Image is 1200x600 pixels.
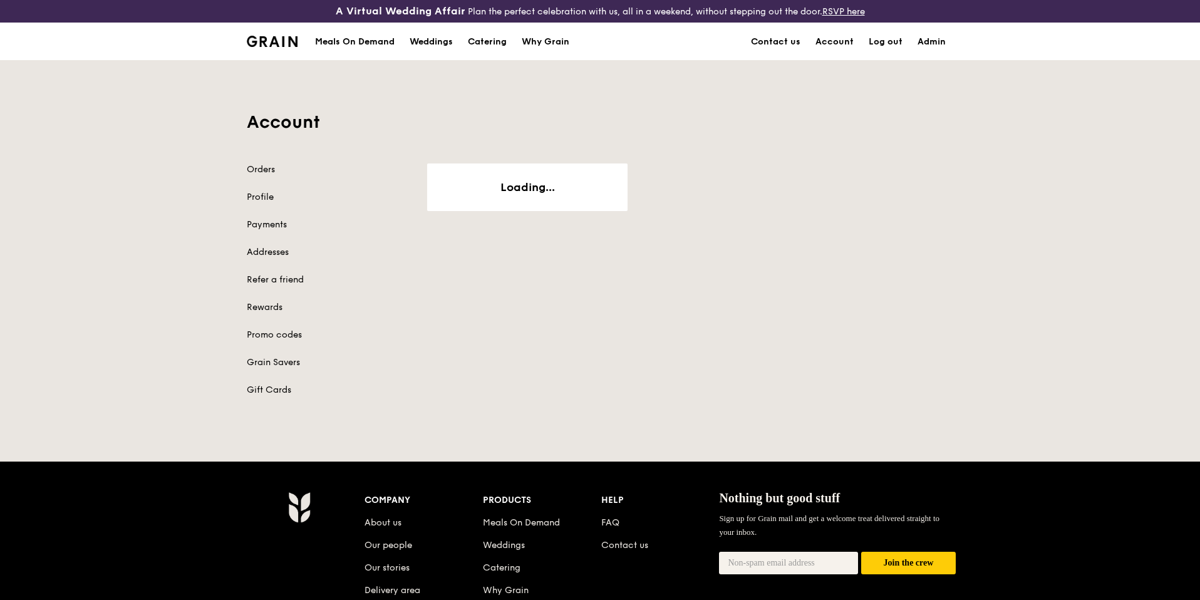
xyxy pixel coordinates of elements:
[365,492,483,509] div: Company
[808,23,861,61] a: Account
[247,191,412,204] a: Profile
[601,540,648,551] a: Contact us
[247,274,412,286] a: Refer a friend
[601,517,619,528] a: FAQ
[315,23,395,61] div: Meals On Demand
[247,111,953,133] h1: Account
[247,301,412,314] a: Rewards
[910,23,953,61] a: Admin
[483,562,520,573] a: Catering
[432,178,623,196] div: Loading...
[365,585,420,596] a: Delivery area
[601,492,720,509] div: Help
[247,246,412,259] a: Addresses
[514,23,577,61] a: Why Grain
[247,22,297,59] a: GrainGrain
[483,540,525,551] a: Weddings
[483,517,560,528] a: Meals On Demand
[460,23,514,61] a: Catering
[402,23,460,61] a: Weddings
[365,540,412,551] a: Our people
[719,491,840,505] span: Nothing but good stuff
[522,23,569,61] div: Why Grain
[410,23,453,61] div: Weddings
[239,5,961,18] div: Plan the perfect celebration with us, all in a weekend, without stepping out the door.
[247,36,297,47] img: Grain
[365,517,401,528] a: About us
[468,23,507,61] div: Catering
[861,23,910,61] a: Log out
[822,6,865,17] a: RSVP here
[247,384,412,396] a: Gift Cards
[861,552,956,575] button: Join the crew
[483,585,529,596] a: Why Grain
[743,23,808,61] a: Contact us
[336,5,465,18] h3: A Virtual Wedding Affair
[483,492,601,509] div: Products
[247,219,412,231] a: Payments
[247,329,412,341] a: Promo codes
[719,552,858,574] input: Non-spam email address
[719,514,939,537] span: Sign up for Grain mail and get a welcome treat delivered straight to your inbox.
[288,492,310,523] img: Grain
[247,163,412,176] a: Orders
[247,356,412,369] a: Grain Savers
[365,562,410,573] a: Our stories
